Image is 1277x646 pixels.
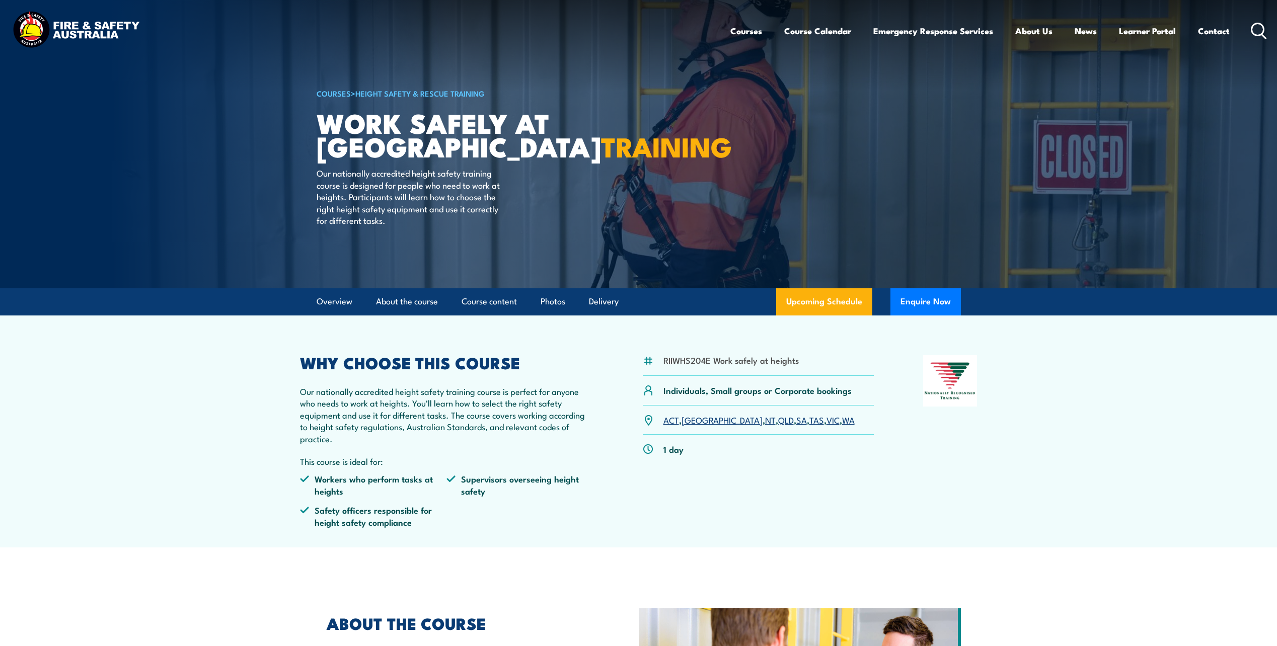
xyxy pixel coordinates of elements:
a: About the course [376,288,438,315]
img: Nationally Recognised Training logo. [923,355,978,407]
a: Upcoming Schedule [776,288,872,315]
a: Emergency Response Services [873,18,993,44]
a: Photos [541,288,565,315]
p: , , , , , , , [663,414,855,426]
p: This course is ideal for: [300,455,594,467]
a: Overview [317,288,352,315]
li: Supervisors overseeing height safety [446,473,593,497]
li: RIIWHS204E Work safely at heights [663,354,799,366]
a: Courses [730,18,762,44]
p: 1 day [663,443,684,455]
a: Course content [462,288,517,315]
h1: Work Safely at [GEOGRAPHIC_DATA] [317,111,565,157]
a: Delivery [589,288,619,315]
a: WA [842,414,855,426]
a: QLD [778,414,794,426]
a: [GEOGRAPHIC_DATA] [682,414,763,426]
a: Learner Portal [1119,18,1176,44]
a: ACT [663,414,679,426]
a: SA [796,414,807,426]
a: News [1075,18,1097,44]
a: Course Calendar [784,18,851,44]
h6: > [317,87,565,99]
p: Individuals, Small groups or Corporate bookings [663,384,852,396]
h2: WHY CHOOSE THIS COURSE [300,355,594,369]
h2: ABOUT THE COURSE [327,616,592,630]
a: Contact [1198,18,1230,44]
a: COURSES [317,88,351,99]
a: NT [765,414,776,426]
button: Enquire Now [890,288,961,315]
li: Workers who perform tasks at heights [300,473,447,497]
a: Height Safety & Rescue Training [355,88,485,99]
a: VIC [827,414,840,426]
p: Our nationally accredited height safety training course is designed for people who need to work a... [317,167,500,226]
strong: TRAINING [601,125,732,167]
li: Safety officers responsible for height safety compliance [300,504,447,528]
p: Our nationally accredited height safety training course is perfect for anyone who needs to work a... [300,385,594,444]
a: About Us [1015,18,1053,44]
a: TAS [809,414,824,426]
